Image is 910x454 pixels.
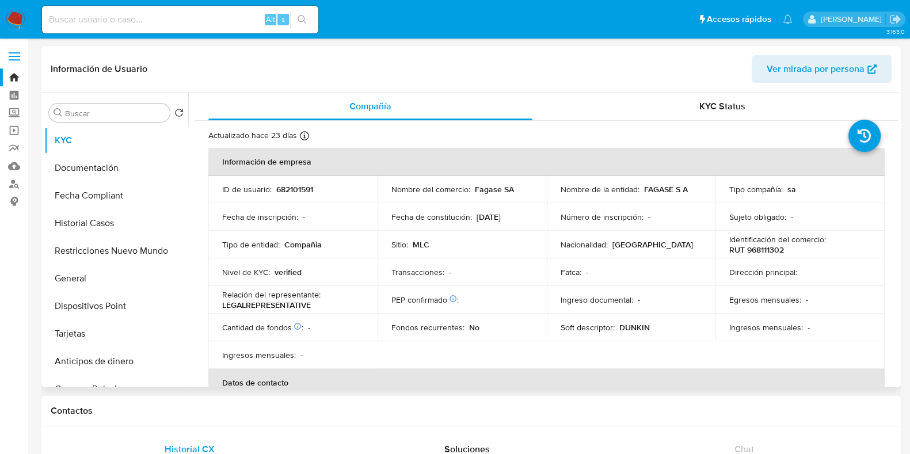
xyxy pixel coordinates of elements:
[612,239,693,250] p: [GEOGRAPHIC_DATA]
[391,322,464,333] p: Fondos recurrentes :
[791,212,793,222] p: -
[561,239,608,250] p: Nacionalidad :
[349,100,391,113] span: Compañía
[44,182,188,209] button: Fecha Compliant
[300,350,303,360] p: -
[783,14,793,24] a: Notificaciones
[222,239,280,250] p: Tipo de entidad :
[820,14,885,25] p: camilafernanda.paredessaldano@mercadolibre.cl
[65,108,165,119] input: Buscar
[208,148,885,176] th: Información de empresa
[806,295,808,305] p: -
[561,295,633,305] p: Ingreso documental :
[561,212,644,222] p: Número de inscripción :
[42,12,318,27] input: Buscar usuario o caso...
[391,267,444,277] p: Transacciones :
[222,300,311,310] p: LEGALREPRESENTATIVE
[638,295,640,305] p: -
[561,184,639,194] p: Nombre de la entidad :
[707,13,771,25] span: Accesos rápidos
[44,154,188,182] button: Documentación
[44,209,188,237] button: Historial Casos
[391,184,470,194] p: Nombre del comercio :
[308,322,310,333] p: -
[44,320,188,348] button: Tarjetas
[275,267,302,277] p: verified
[222,322,303,333] p: Cantidad de fondos :
[477,212,501,222] p: [DATE]
[729,322,803,333] p: Ingresos mensuales :
[44,237,188,265] button: Restricciones Nuevo Mundo
[561,322,615,333] p: Soft descriptor :
[222,184,272,194] p: ID de usuario :
[889,13,901,25] a: Salir
[469,322,479,333] p: No
[648,212,650,222] p: -
[644,184,688,194] p: FAGASE S A
[222,212,298,222] p: Fecha de inscripción :
[174,108,184,121] button: Volver al orden por defecto
[54,108,63,117] button: Buscar
[276,184,313,194] p: 682101591
[222,289,321,300] p: Relación del representante :
[729,234,826,245] p: Identificación del comercio :
[44,375,188,403] button: Cruces y Relaciones
[266,14,275,25] span: Alt
[619,322,650,333] p: DUNKIN
[729,295,801,305] p: Egresos mensuales :
[44,127,188,154] button: KYC
[208,369,885,396] th: Datos de contacto
[729,212,786,222] p: Sujeto obligado :
[290,12,314,28] button: search-icon
[729,245,784,255] p: RUT 968111302
[699,100,745,113] span: KYC Status
[449,267,451,277] p: -
[475,184,514,194] p: Fagase SA
[561,267,581,277] p: Fatca :
[787,184,796,194] p: sa
[391,239,408,250] p: Sitio :
[208,130,297,141] p: Actualizado hace 23 días
[44,265,188,292] button: General
[391,295,459,305] p: PEP confirmado :
[767,55,865,83] span: Ver mirada por persona
[808,322,810,333] p: -
[752,55,892,83] button: Ver mirada por persona
[51,63,147,75] h1: Información de Usuario
[51,405,892,417] h1: Contactos
[303,212,305,222] p: -
[44,348,188,375] button: Anticipos de dinero
[222,267,270,277] p: Nivel de KYC :
[222,350,296,360] p: Ingresos mensuales :
[729,184,783,194] p: Tipo compañía :
[391,212,472,222] p: Fecha de constitución :
[413,239,429,250] p: MLC
[586,267,588,277] p: -
[44,292,188,320] button: Dispositivos Point
[284,239,322,250] p: Compañia
[281,14,285,25] span: s
[729,267,797,277] p: Dirección principal :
